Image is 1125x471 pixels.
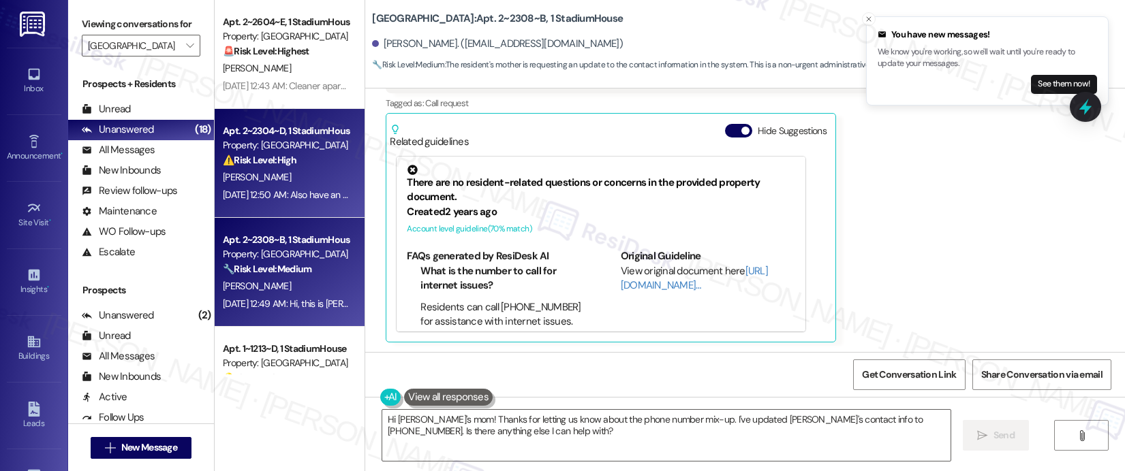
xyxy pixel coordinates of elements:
a: Inbox [7,63,61,99]
div: (2) [195,305,215,326]
div: Property: [GEOGRAPHIC_DATA] [223,356,349,370]
button: Share Conversation via email [972,359,1111,390]
div: There are no resident-related questions or concerns in the provided property document. [407,165,795,205]
button: New Message [91,437,191,459]
div: Account level guideline ( 70 % match) [407,222,795,236]
button: Get Conversation Link [853,359,965,390]
a: [URL][DOMAIN_NAME]… [621,264,768,292]
div: WO Follow-ups [82,225,166,239]
div: [DATE] 12:49 AM: Hi, this is [PERSON_NAME]'s mom. Our phone numbers were mixed up. [PERSON_NAME]'... [223,297,1049,310]
i:  [186,40,194,51]
input: All communities [88,35,179,56]
b: FAQs generated by ResiDesk AI [407,249,549,263]
img: ResiDesk Logo [20,12,48,37]
span: New Message [121,440,177,455]
span: Call request [425,97,468,109]
div: Apt. 2~2604~E, 1 StadiumHouse [223,15,349,29]
strong: 💡 Risk Level: Low [223,372,295,384]
div: Prospects [68,283,214,297]
div: New Inbounds [82,370,161,384]
b: Original Guideline [621,249,701,263]
div: Apt. 1~1213~D, 1 StadiumHouse [223,342,349,356]
a: Site Visit • [7,197,61,233]
div: Unread [82,329,131,343]
strong: ⚠️ Risk Level: High [223,154,296,166]
div: [PERSON_NAME]. ([EMAIL_ADDRESS][DOMAIN_NAME]) [372,37,623,51]
div: [DATE] 12:43 AM: Cleaner apartment. Had to kill so many spiders, cockroaches, and bed bugs. [223,80,591,92]
li: Is there a way to request a callback? [420,329,582,359]
a: Leads [7,397,61,434]
span: : The resident's mother is requesting an update to the contact information in the system. This is... [372,58,887,72]
div: Related guidelines [390,124,469,149]
div: Apt. 2~2304~D, 1 StadiumHouse [223,124,349,138]
div: Apt. 2~2308~B, 1 StadiumHouse [223,233,349,247]
i:  [1077,430,1087,441]
div: View original document here [621,264,796,293]
span: [PERSON_NAME] [223,62,291,74]
div: Unanswered [82,123,154,137]
i:  [977,430,987,441]
strong: 🔧 Risk Level: Medium [223,263,311,275]
div: Unanswered [82,308,154,323]
button: Close toast [862,12,876,26]
p: We know you're working, so we'll wait until you're ready to update your messages. [878,46,1097,70]
div: Prospects + Residents [68,77,214,91]
div: (18) [191,119,214,140]
div: All Messages [82,143,155,157]
a: Insights • [7,263,61,300]
div: [DATE] 12:50 AM: Also have an ant problem [223,189,391,201]
li: Residents can call [PHONE_NUMBER] for assistance with internet issues. [420,300,582,329]
li: What is the number to call for internet issues? [420,264,582,293]
button: See them now! [1031,75,1097,94]
i:  [105,442,115,453]
div: You have new messages! [878,28,1097,42]
span: • [49,216,51,225]
span: [PERSON_NAME] [223,280,291,292]
b: [GEOGRAPHIC_DATA]: Apt. 2~2308~B, 1 StadiumHouse [372,12,623,26]
div: Maintenance [82,204,157,218]
div: Tagged as: [386,93,1049,113]
button: Send [963,420,1029,451]
div: New Inbounds [82,163,161,178]
div: Active [82,390,127,404]
strong: 🚨 Risk Level: Highest [223,45,309,57]
div: Property: [GEOGRAPHIC_DATA] [223,138,349,152]
textarea: Hi [PERSON_NAME]'s mom! Thanks for letting us know about the phone number mix-up. I've updated [P... [382,410,951,461]
span: Get Conversation Link [862,368,956,382]
span: • [61,149,63,159]
div: Review follow-ups [82,184,177,198]
div: Follow Ups [82,410,144,425]
div: All Messages [82,349,155,363]
div: Unread [82,102,131,116]
div: Escalate [82,245,135,259]
span: Send [993,428,1015,442]
div: Created 2 years ago [407,205,795,219]
span: • [47,282,49,292]
strong: 🔧 Risk Level: Medium [372,59,444,70]
a: Buildings [7,330,61,367]
span: [PERSON_NAME] [223,171,291,183]
div: Property: [GEOGRAPHIC_DATA] [223,247,349,261]
label: Viewing conversations for [82,14,200,35]
label: Hide Suggestions [758,124,827,138]
div: Property: [GEOGRAPHIC_DATA] [223,29,349,44]
span: Share Conversation via email [981,368,1103,382]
